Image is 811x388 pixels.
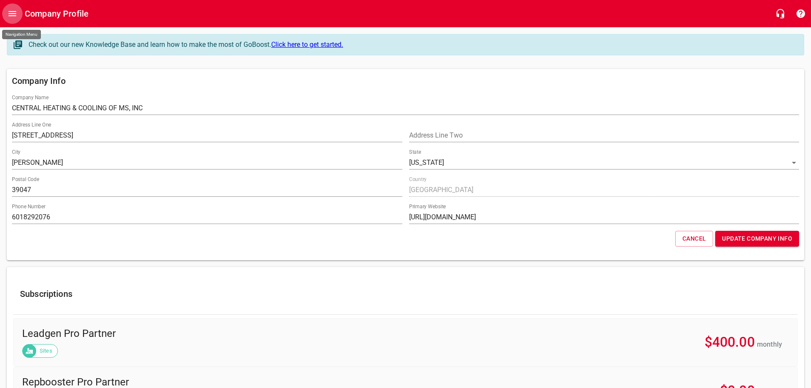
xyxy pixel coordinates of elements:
button: Support Portal [791,3,811,24]
label: State [409,150,421,155]
h6: Subscriptions [20,287,791,301]
span: Sites [34,347,57,355]
label: Address Line One [12,123,51,128]
label: Phone Number [12,204,46,210]
span: Leadgen Pro Partner [22,327,403,341]
span: Update Company Info [722,233,792,244]
span: monthly [757,340,782,348]
div: Check out our new Knowledge Base and learn how to make the most of GoBoost. [29,40,795,50]
a: Click here to get started. [271,40,343,49]
h6: Company Profile [25,7,89,20]
button: Update Company Info [715,231,799,247]
label: Company Name [12,95,49,101]
label: Postal Code [12,177,39,182]
span: $400.00 [705,334,755,350]
button: Cancel [675,231,713,247]
div: Sites [22,344,58,358]
label: Primary Website [409,204,446,210]
label: Country [409,177,427,182]
label: City [12,150,20,155]
h6: Company Info [12,74,799,88]
button: Live Chat [770,3,791,24]
button: Open drawer [2,3,23,24]
span: Cancel [682,233,706,244]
